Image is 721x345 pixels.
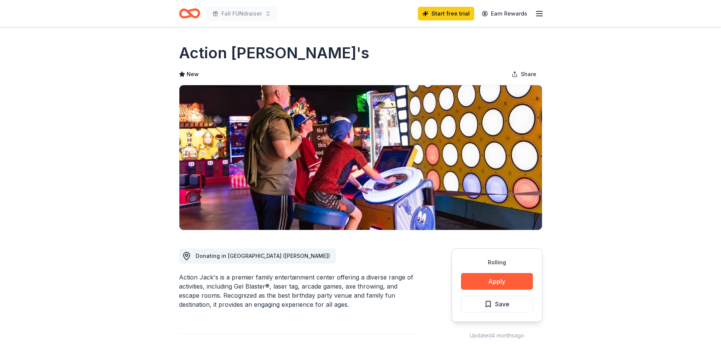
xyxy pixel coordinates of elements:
span: Save [495,299,509,309]
span: Fall FUNdraiser [221,9,262,18]
button: Save [461,296,533,312]
a: Home [179,5,200,22]
img: Image for Action Jack's [179,85,542,230]
span: Share [521,70,536,79]
button: Fall FUNdraiser [206,6,277,21]
button: Apply [461,273,533,290]
span: New [187,70,199,79]
span: Donating in [GEOGRAPHIC_DATA] ([PERSON_NAME]) [196,253,330,259]
div: Updated 4 months ago [452,331,542,340]
a: Earn Rewards [477,7,532,20]
h1: Action [PERSON_NAME]'s [179,42,369,64]
button: Share [506,67,542,82]
div: Rolling [461,258,533,267]
div: Action Jack's is a premier family entertainment center offering a diverse range of activities, in... [179,273,415,309]
a: Start free trial [418,7,474,20]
